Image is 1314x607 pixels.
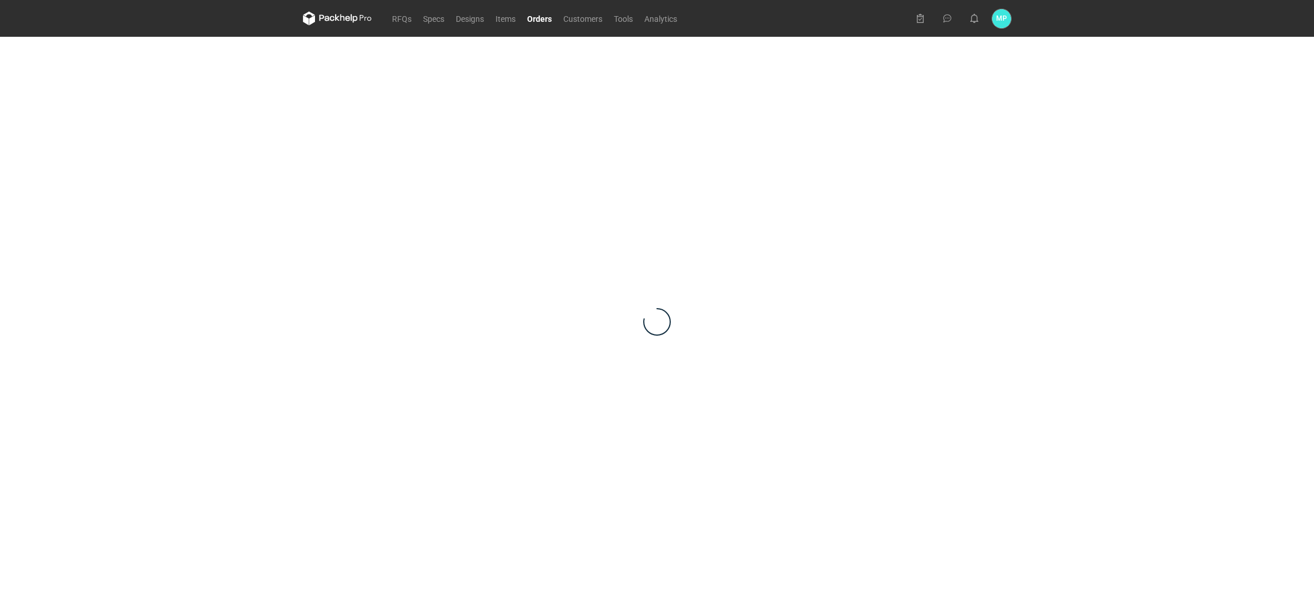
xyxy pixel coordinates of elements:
[558,11,608,25] a: Customers
[521,11,558,25] a: Orders
[992,9,1011,28] button: MP
[450,11,490,25] a: Designs
[992,9,1011,28] div: Martyna Paroń
[386,11,417,25] a: RFQs
[639,11,683,25] a: Analytics
[608,11,639,25] a: Tools
[417,11,450,25] a: Specs
[303,11,372,25] svg: Packhelp Pro
[490,11,521,25] a: Items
